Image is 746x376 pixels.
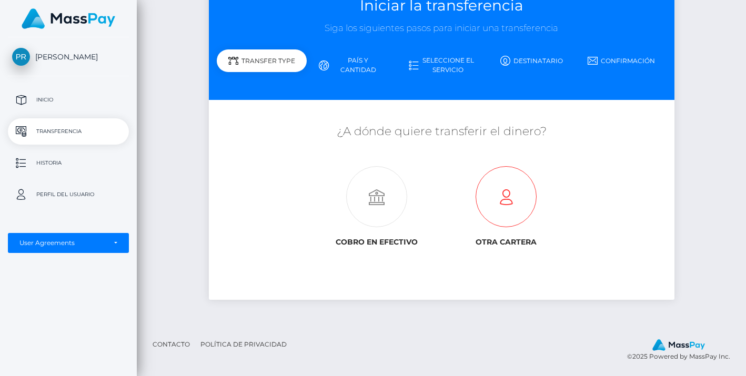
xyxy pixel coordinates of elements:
div: Transfer Type [217,49,307,72]
span: [PERSON_NAME] [8,52,129,62]
a: Política de privacidad [196,336,291,352]
a: Contacto [148,336,194,352]
a: Confirmación [577,52,667,70]
a: Destinatario [487,52,577,70]
div: User Agreements [19,239,106,247]
p: Perfil del usuario [12,187,125,202]
h5: ¿A dónde quiere transferir el dinero? [217,124,667,140]
a: Perfil del usuario [8,181,129,208]
h6: Otra cartera [449,238,563,247]
img: MassPay [22,8,115,29]
p: Inicio [12,92,125,108]
button: User Agreements [8,233,129,253]
a: Historia [8,150,129,176]
p: Historia [12,155,125,171]
h6: Cobro en efectivo [320,238,434,247]
a: Seleccione el servicio [397,52,487,79]
a: Tipo de transferencia [217,52,307,79]
a: Inicio [8,87,129,113]
a: Transferencia [8,118,129,145]
a: País y cantidad [307,52,397,79]
div: © 2025 Powered by MassPay Inc. [627,339,738,362]
p: Transferencia [12,124,125,139]
h3: Siga los siguientes pasos para iniciar una transferencia [217,22,667,35]
img: MassPay [652,339,705,351]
